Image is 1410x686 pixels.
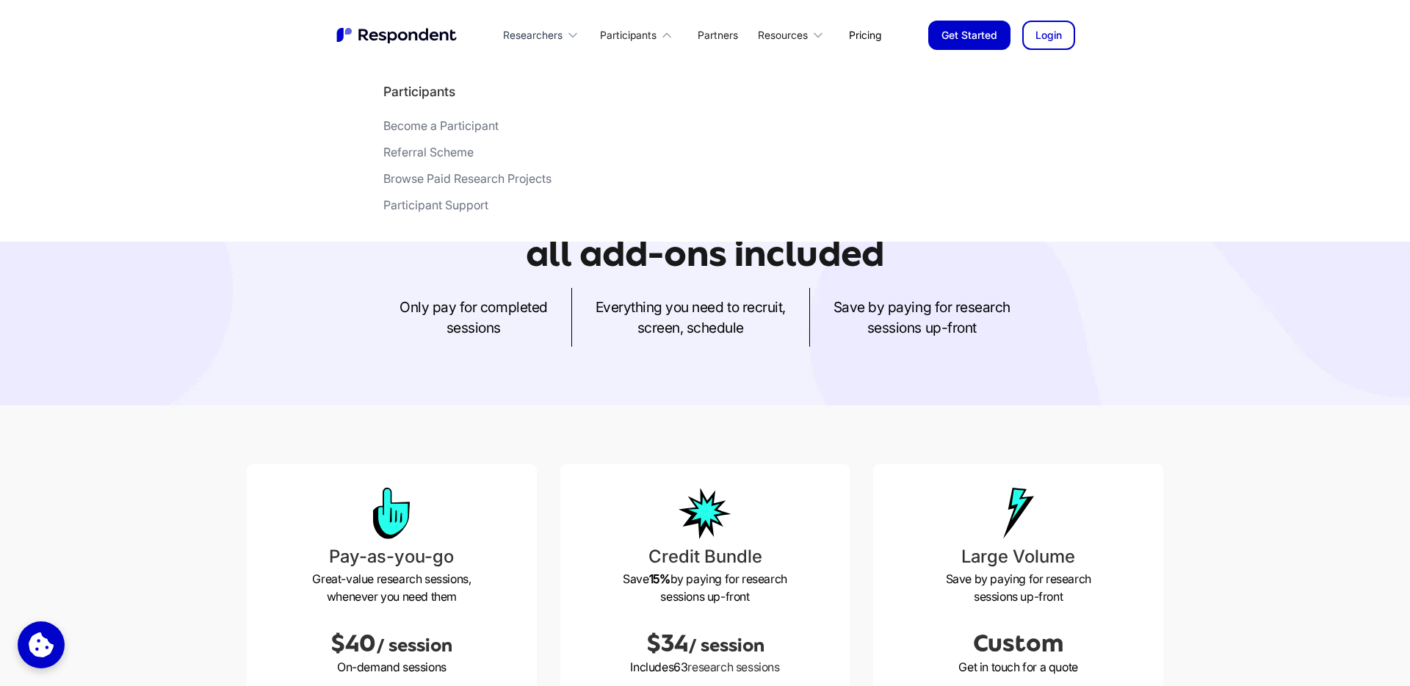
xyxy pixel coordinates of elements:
span: $40 [330,630,376,657]
span: / session [688,635,764,656]
a: Browse Paid Research Projects [383,171,552,192]
div: Browse Paid Research Projects [383,171,552,186]
h3: Credit Bundle [572,544,839,570]
span: Custom [973,630,1063,657]
p: On-demand sessions [258,658,525,676]
p: Save by paying for research sessions up-front [885,570,1151,605]
h4: Participants [383,83,455,101]
h3: Large Volume [885,544,1151,570]
strong: 15% [649,571,670,586]
p: Save by paying for research sessions up-front [834,297,1010,338]
p: Save by paying for research sessions up-front [572,570,839,605]
div: Researchers [495,18,592,52]
h3: Pay-as-you-go [258,544,525,570]
div: Participant Support [383,198,488,212]
a: Partners [686,18,750,52]
a: Become a Participant [383,118,552,139]
a: home [335,26,460,45]
p: Get in touch for a quote [885,658,1151,676]
div: Participants [592,18,686,52]
a: Pricing [837,18,893,52]
span: research sessions [687,660,779,674]
div: Become a Participant [383,118,499,133]
p: Everything you need to recruit, screen, schedule [596,297,786,338]
div: Participants [600,28,657,43]
div: Resources [750,18,837,52]
span: 63 [673,660,687,674]
p: Only pay for completed sessions [399,297,547,338]
p: Great-value research sessions, whenever you need them [258,570,525,605]
a: Login [1022,21,1075,50]
div: Resources [758,28,808,43]
a: Participant Support [383,198,552,218]
img: Untitled UI logotext [335,26,460,45]
p: Includes [572,658,839,676]
div: Researchers [503,28,563,43]
a: Get Started [928,21,1010,50]
div: Referral Scheme [383,145,474,159]
span: / session [376,635,452,656]
span: $34 [646,630,688,657]
a: Referral Scheme [383,145,552,165]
